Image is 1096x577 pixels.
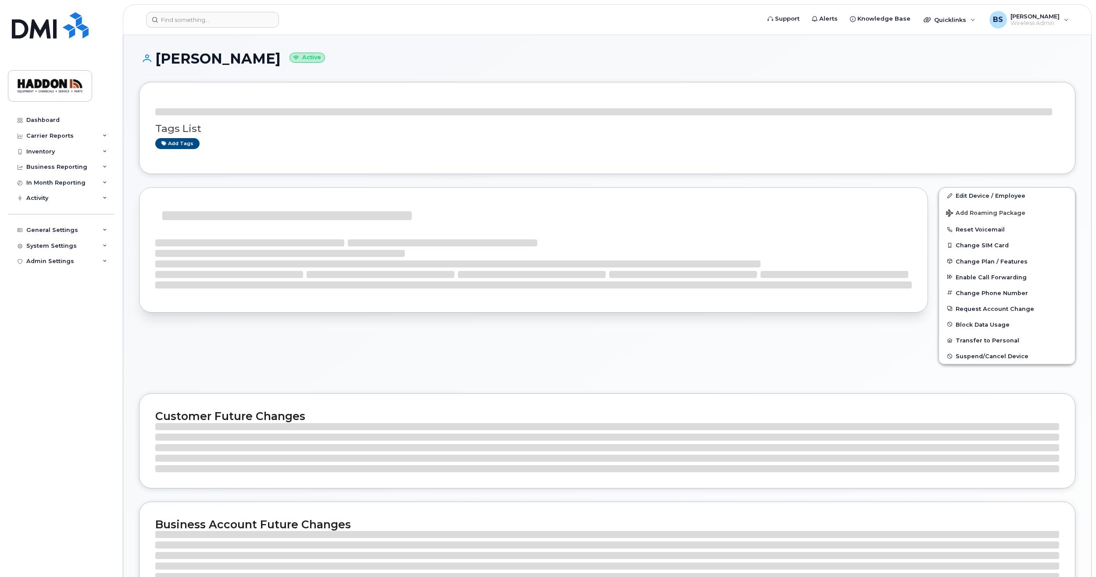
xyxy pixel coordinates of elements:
h2: Customer Future Changes [155,410,1059,423]
small: Active [289,53,325,63]
span: Enable Call Forwarding [956,274,1027,280]
h1: [PERSON_NAME] [139,51,1075,66]
a: Edit Device / Employee [939,188,1075,203]
button: Change Phone Number [939,285,1075,301]
button: Block Data Usage [939,317,1075,332]
h2: Business Account Future Changes [155,518,1059,531]
span: Change Plan / Features [956,258,1028,264]
button: Reset Voicemail [939,221,1075,237]
span: Add Roaming Package [946,210,1025,218]
button: Add Roaming Package [939,203,1075,221]
button: Change Plan / Features [939,253,1075,269]
button: Suspend/Cancel Device [939,348,1075,364]
button: Request Account Change [939,301,1075,317]
button: Transfer to Personal [939,332,1075,348]
button: Change SIM Card [939,237,1075,253]
h3: Tags List [155,123,1059,134]
button: Enable Call Forwarding [939,269,1075,285]
a: Add tags [155,138,200,149]
span: Suspend/Cancel Device [956,353,1028,360]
